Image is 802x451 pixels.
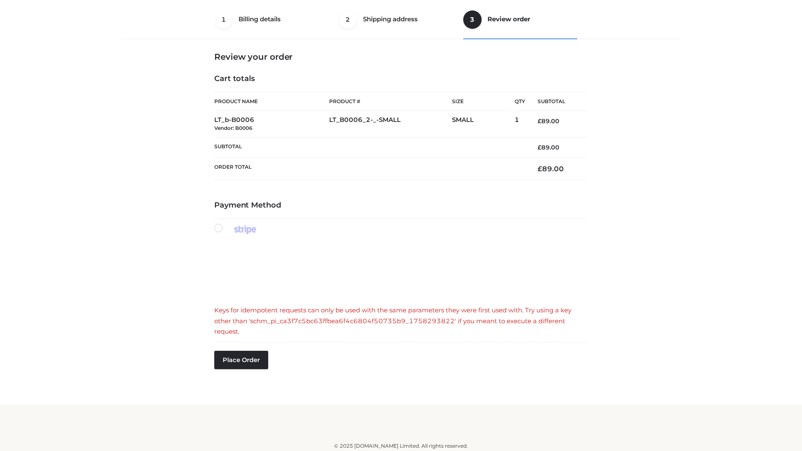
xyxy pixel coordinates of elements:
[214,158,525,180] th: Order Total
[538,117,541,125] span: £
[214,74,588,84] h4: Cart totals
[525,92,588,111] th: Subtotal
[214,201,588,210] h4: Payment Method
[329,111,452,137] td: LT_B0006_2-_-SMALL
[214,92,329,111] th: Product Name
[214,52,588,62] h3: Review your order
[214,125,252,131] small: Vendor: B0006
[538,165,564,173] bdi: 89.00
[538,165,542,173] span: £
[214,137,525,157] th: Subtotal
[515,111,525,137] td: 1
[538,144,541,151] span: £
[329,92,452,111] th: Product #
[214,111,329,137] td: LT_b-B0006
[515,92,525,111] th: Qty
[214,351,268,369] button: Place order
[214,305,588,337] div: Keys for idempotent requests can only be used with the same parameters they were first used with....
[452,111,515,137] td: SMALL
[452,92,510,111] th: Size
[538,144,559,151] bdi: 89.00
[124,442,678,450] div: © 2025 [DOMAIN_NAME] Limited. All rights reserved.
[213,243,586,296] iframe: Secure payment input frame
[538,117,559,125] bdi: 89.00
